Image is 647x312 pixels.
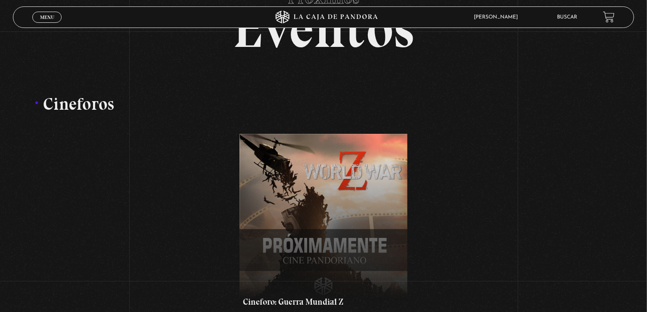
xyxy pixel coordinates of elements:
[35,95,613,112] h3: Cineforos
[243,297,361,306] h4: Cineforo: Guerra Mundial Z
[37,22,57,28] span: Cerrar
[470,15,526,20] span: [PERSON_NAME]
[603,11,615,23] a: View your shopping cart
[557,15,577,20] a: Buscar
[40,15,54,20] span: Menu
